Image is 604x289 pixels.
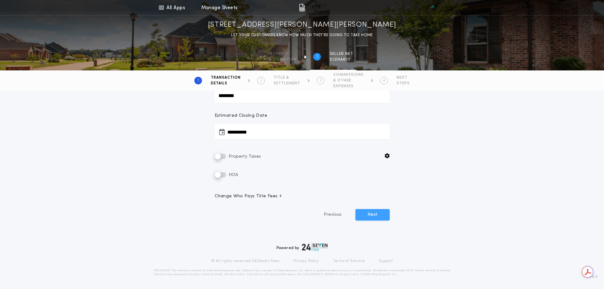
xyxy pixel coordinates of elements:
[276,243,328,251] div: Powered by
[320,78,322,83] h2: 3
[231,32,373,38] p: LET YOUR CUSTOMERS KNOW HOW MUCH THEY’RE GOING TO TAKE HOME
[302,243,328,251] img: logo
[208,20,396,30] h1: [STREET_ADDRESS][PERSON_NAME][PERSON_NAME]
[211,75,241,80] span: TRANSACTION
[299,4,305,11] img: img
[355,209,390,220] button: Next
[154,269,451,276] p: DISCLAIMER: This estimate is provided for informational purposes only. 24|Seven Fees, a product o...
[198,78,199,83] h2: 1
[211,259,280,264] p: © All rights reserved. 24|Seven Fees
[211,81,241,86] span: DETAILS
[267,51,297,56] span: Property
[215,193,390,200] button: Change Who Pays Title Fees
[316,54,318,59] h2: 2
[260,78,262,83] h2: 2
[311,209,354,220] button: Previous
[383,78,385,83] h2: 4
[215,113,390,119] p: Estimated Closing Date
[379,259,393,264] a: Support
[215,193,283,200] span: Change Who Pays Title Fees
[294,259,319,264] a: Privacy Policy
[267,57,297,62] span: information
[274,81,300,86] span: SETTLEMENT
[333,72,364,77] span: COMMISSIONS
[333,84,364,89] span: EXPENSES
[333,259,365,264] a: Terms of Service
[227,154,261,159] span: Property Taxes
[330,57,353,62] span: SCENARIO
[227,173,238,177] span: HOA
[274,75,300,80] span: TITLE &
[215,88,390,103] input: Existing Loan Payoff
[333,78,364,83] span: & OTHER
[397,81,410,86] span: STEPS
[330,51,353,56] span: SELLER NET
[397,75,410,80] span: NEXT
[302,273,334,276] a: [URL][DOMAIN_NAME]
[421,4,444,11] img: vs-icon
